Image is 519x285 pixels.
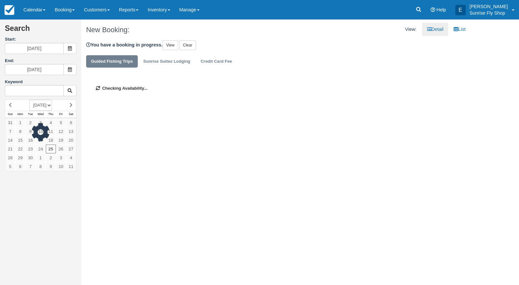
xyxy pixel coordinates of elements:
span: Help [436,7,446,12]
img: checkfront-main-nav-mini-logo.png [5,5,14,15]
a: List [449,23,470,36]
a: Guided Fishing Trips [86,55,138,68]
p: Sunrise Fly Shop [470,10,508,16]
label: End: [5,58,14,63]
div: E [455,5,466,15]
h1: New Booking: [86,26,271,34]
a: Sunrise Suites Lodging [138,55,195,68]
div: Checking Availability... [86,76,466,101]
i: Help [431,7,435,12]
p: [PERSON_NAME] [470,3,508,10]
div: You have a booking in progress. [81,40,471,50]
a: Detail [422,23,448,36]
a: Clear [179,40,196,50]
a: 25 [46,145,56,153]
a: Credit Card Fee [196,55,237,68]
h2: Search [5,24,76,36]
a: View [162,40,178,50]
label: Keyword [5,79,23,84]
button: Keyword Search [63,85,76,96]
label: Start: [5,36,76,43]
li: View: [400,23,422,36]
